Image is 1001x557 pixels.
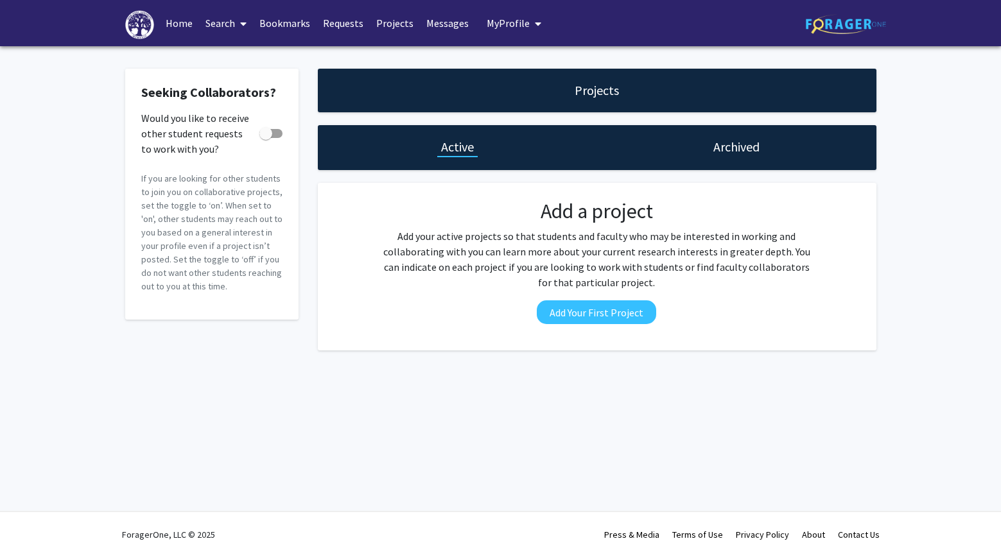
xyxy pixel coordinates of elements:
[806,14,886,34] img: ForagerOne Logo
[10,499,55,547] iframe: Chat
[575,81,619,99] h1: Projects
[122,512,215,557] div: ForagerOne, LLC © 2025
[159,1,199,46] a: Home
[487,17,530,30] span: My Profile
[713,138,760,156] h1: Archived
[125,10,155,39] img: High Point University Logo
[253,1,317,46] a: Bookmarks
[379,199,814,223] h2: Add a project
[736,529,789,540] a: Privacy Policy
[672,529,723,540] a: Terms of Use
[379,228,814,290] p: Add your active projects so that students and faculty who may be interested in working and collab...
[199,1,253,46] a: Search
[604,529,659,540] a: Press & Media
[317,1,370,46] a: Requests
[802,529,825,540] a: About
[420,1,475,46] a: Messages
[537,300,656,324] button: Add Your First Project
[141,172,283,293] p: If you are looking for other students to join you on collaborative projects, set the toggle to ‘o...
[838,529,880,540] a: Contact Us
[141,110,254,157] span: Would you like to receive other student requests to work with you?
[370,1,420,46] a: Projects
[441,138,474,156] h1: Active
[141,85,283,100] h2: Seeking Collaborators?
